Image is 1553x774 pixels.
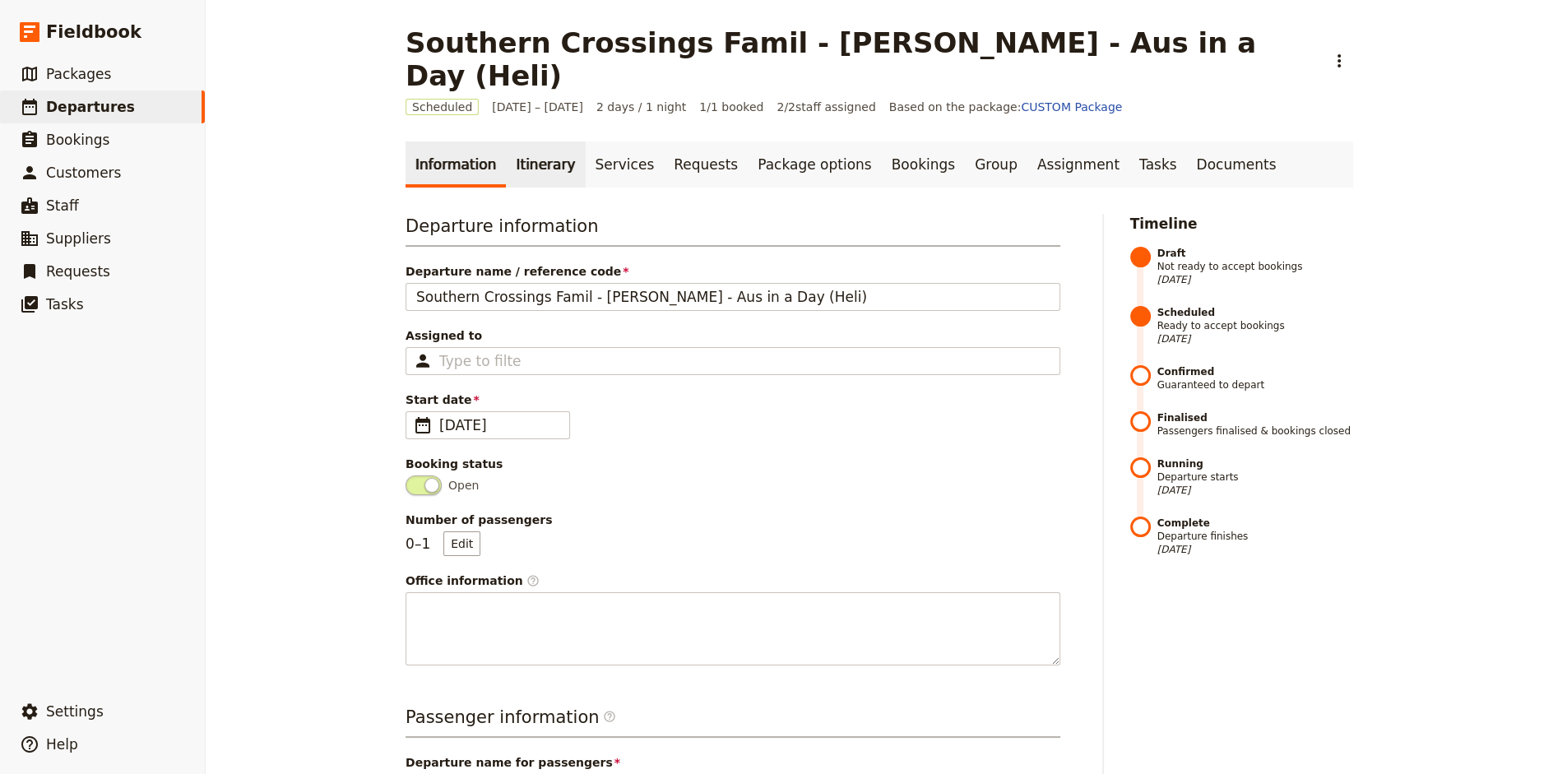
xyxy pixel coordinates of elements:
[1021,100,1122,114] a: CUSTOM Package
[46,703,104,720] span: Settings
[1157,517,1354,556] span: Departure finishes
[46,20,141,44] span: Fieldbook
[1157,457,1354,497] span: Departure starts
[1157,517,1354,530] strong: Complete
[1157,273,1354,286] span: [DATE]
[406,26,1315,92] h1: Southern Crossings Famil - [PERSON_NAME] - Aus in a Day (Heli)
[406,512,1060,528] span: Number of passengers
[443,531,480,556] button: Number of passengers0–1
[46,132,109,148] span: Bookings
[664,141,748,188] a: Requests
[1325,47,1353,75] button: Actions
[406,531,480,556] p: 0 – 1
[406,99,479,115] span: Scheduled
[586,141,665,188] a: Services
[965,141,1027,188] a: Group
[46,165,121,181] span: Customers
[448,477,479,494] span: Open
[406,754,1060,771] span: Departure name for passengers
[699,99,763,115] span: 1/1 booked
[406,214,1060,247] h3: Departure information
[46,263,110,280] span: Requests
[46,296,84,313] span: Tasks
[1157,365,1354,378] strong: Confirmed
[1157,365,1354,392] span: Guaranteed to depart
[46,230,111,247] span: Suppliers
[406,592,1060,665] textarea: Office information​
[1129,141,1187,188] a: Tasks
[406,141,506,188] a: Information
[1186,141,1286,188] a: Documents
[596,99,686,115] span: 2 days / 1 night
[1027,141,1129,188] a: Assignment
[1157,484,1354,497] span: [DATE]
[406,572,1060,589] span: Office information
[46,197,79,214] span: Staff
[748,141,881,188] a: Package options
[1157,411,1354,438] span: Passengers finalised & bookings closed
[46,66,111,82] span: Packages
[46,736,78,753] span: Help
[1157,306,1354,345] span: Ready to accept bookings
[413,415,433,435] span: ​
[406,327,1060,344] span: Assigned to
[776,99,875,115] span: 2 / 2 staff assigned
[406,392,1060,408] span: Start date
[1157,247,1354,260] strong: Draft
[46,99,135,115] span: Departures
[439,351,521,371] input: Assigned to
[1157,247,1354,286] span: Not ready to accept bookings
[406,263,1060,280] span: Departure name / reference code
[406,283,1060,311] input: Departure name / reference code
[406,456,1060,472] div: Booking status
[526,574,540,587] span: ​
[492,99,583,115] span: [DATE] – [DATE]
[406,705,1060,738] h3: Passenger information
[889,99,1123,115] span: Based on the package:
[1157,306,1354,319] strong: Scheduled
[882,141,965,188] a: Bookings
[1130,214,1354,234] h2: Timeline
[1157,332,1354,345] span: [DATE]
[1157,411,1354,424] strong: Finalised
[603,710,616,723] span: ​
[603,710,616,730] span: ​
[1157,457,1354,470] strong: Running
[506,141,585,188] a: Itinerary
[439,415,559,435] span: [DATE]
[1157,543,1354,556] span: [DATE]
